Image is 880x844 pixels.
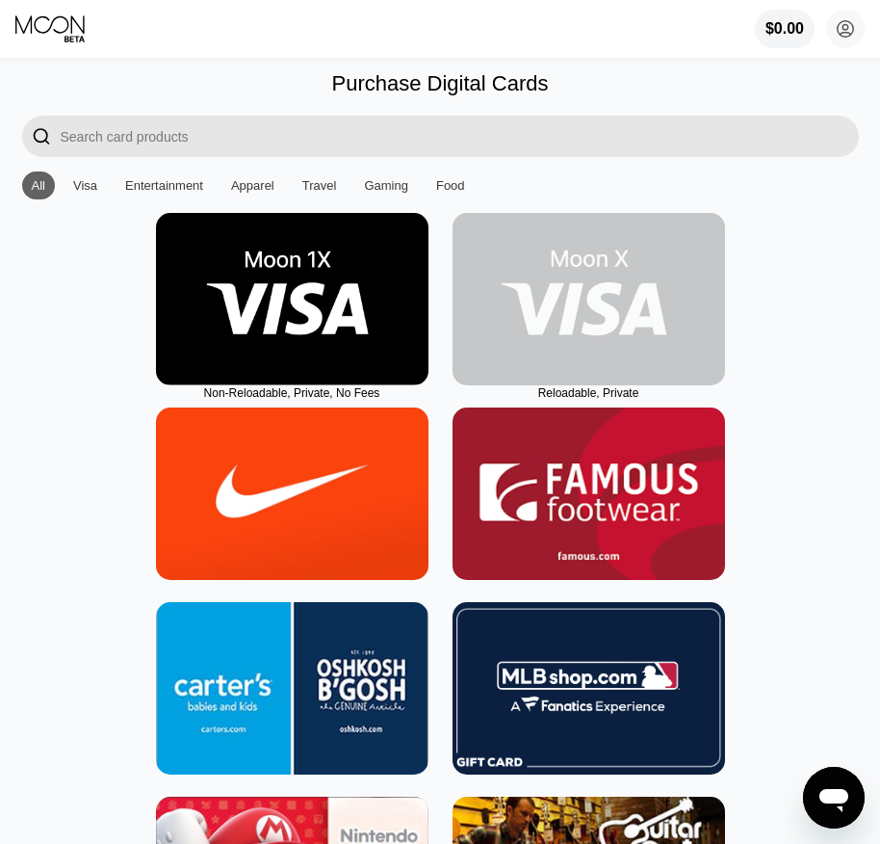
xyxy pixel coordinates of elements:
div: Apparel [231,178,274,193]
div: Gaming [354,171,418,199]
div: Entertainment [125,178,203,193]
iframe: Button to launch messaging window [803,767,865,829]
div: All [32,178,45,193]
div: Purchase Digital Cards [332,71,549,96]
div: $0.00 [755,10,815,48]
div: Gaming [364,178,408,193]
div:  [32,125,51,147]
div: Non-Reloadable, Private, No Fees [156,386,428,400]
div: Travel [302,178,337,193]
div: Food [427,171,475,199]
div: Visa [73,178,97,193]
div: Food [436,178,465,193]
div: Reloadable, Private [453,386,725,400]
div: $0.00 [765,20,804,38]
div: Travel [293,171,347,199]
input: Search card products [61,116,859,157]
div: Entertainment [116,171,213,199]
div: Apparel [221,171,284,199]
div:  [22,116,61,157]
div: All [22,171,55,199]
div: Visa [64,171,107,199]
